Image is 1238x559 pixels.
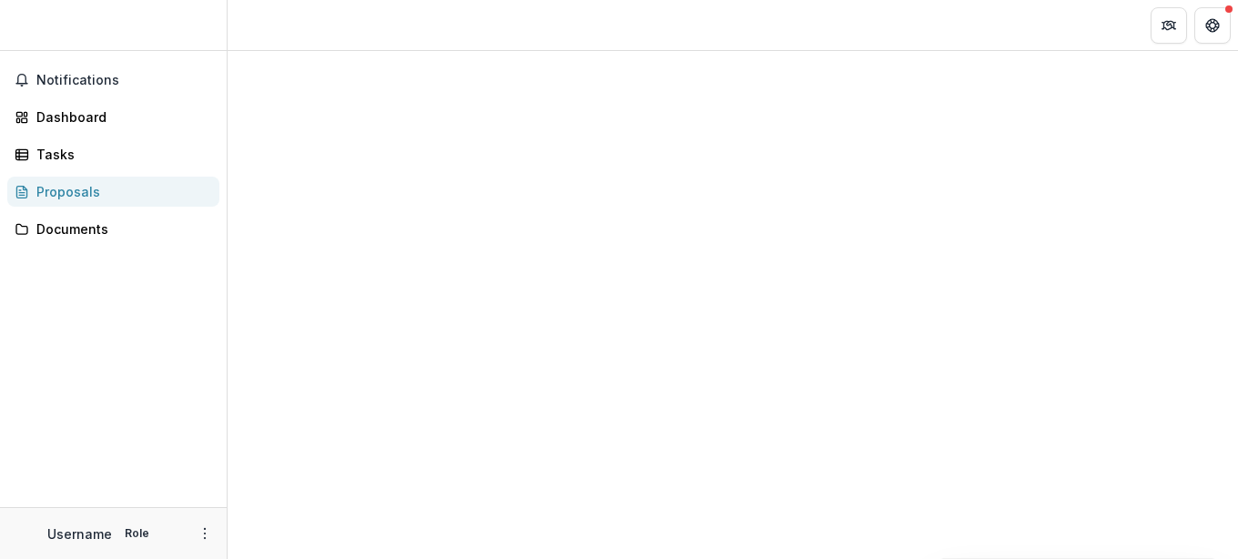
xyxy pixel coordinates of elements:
a: Documents [7,214,219,244]
span: Notifications [36,73,212,88]
div: Tasks [36,145,205,164]
a: Tasks [7,139,219,169]
button: Get Help [1194,7,1231,44]
a: Dashboard [7,102,219,132]
p: Role [119,525,155,542]
a: Proposals [7,177,219,207]
button: Notifications [7,66,219,95]
p: Username [47,524,112,544]
div: Proposals [36,182,205,201]
div: Documents [36,219,205,239]
button: Partners [1151,7,1187,44]
div: Dashboard [36,107,205,127]
button: More [194,523,216,544]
